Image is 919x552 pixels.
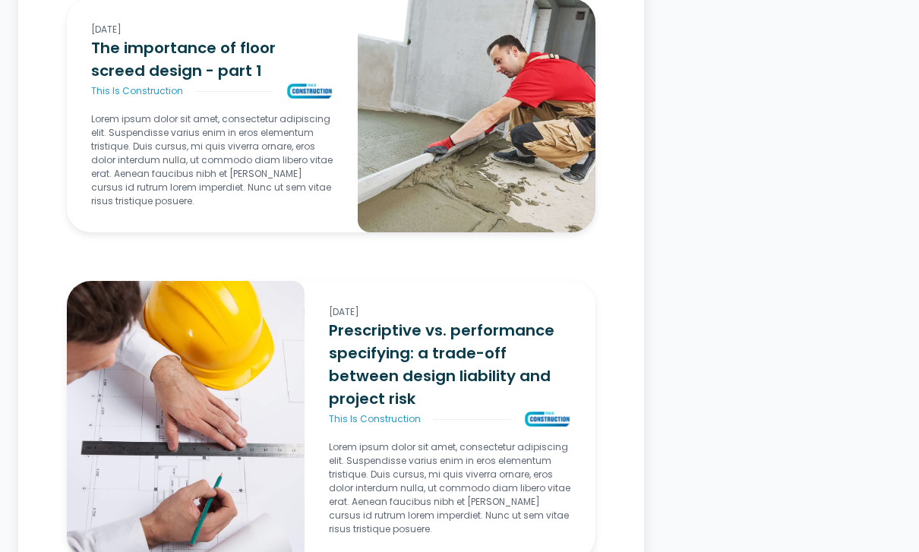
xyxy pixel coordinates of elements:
[91,23,333,36] div: [DATE]
[91,36,333,82] h3: The importance of floor screed design - part 1
[329,305,571,319] div: [DATE]
[91,84,183,98] div: This Is Construction
[329,412,421,426] div: This Is Construction
[523,410,571,428] img: Prescriptive vs. performance specifying: a trade-off between design liability and project risk
[91,112,333,208] p: Lorem ipsum dolor sit amet, consectetur adipiscing elit. Suspendisse varius enim in eros elementu...
[329,440,571,536] p: Lorem ipsum dolor sit amet, consectetur adipiscing elit. Suspendisse varius enim in eros elementu...
[329,319,571,410] h3: Prescriptive vs. performance specifying: a trade-off between design liability and project risk
[286,82,333,100] img: The importance of floor screed design - part 1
